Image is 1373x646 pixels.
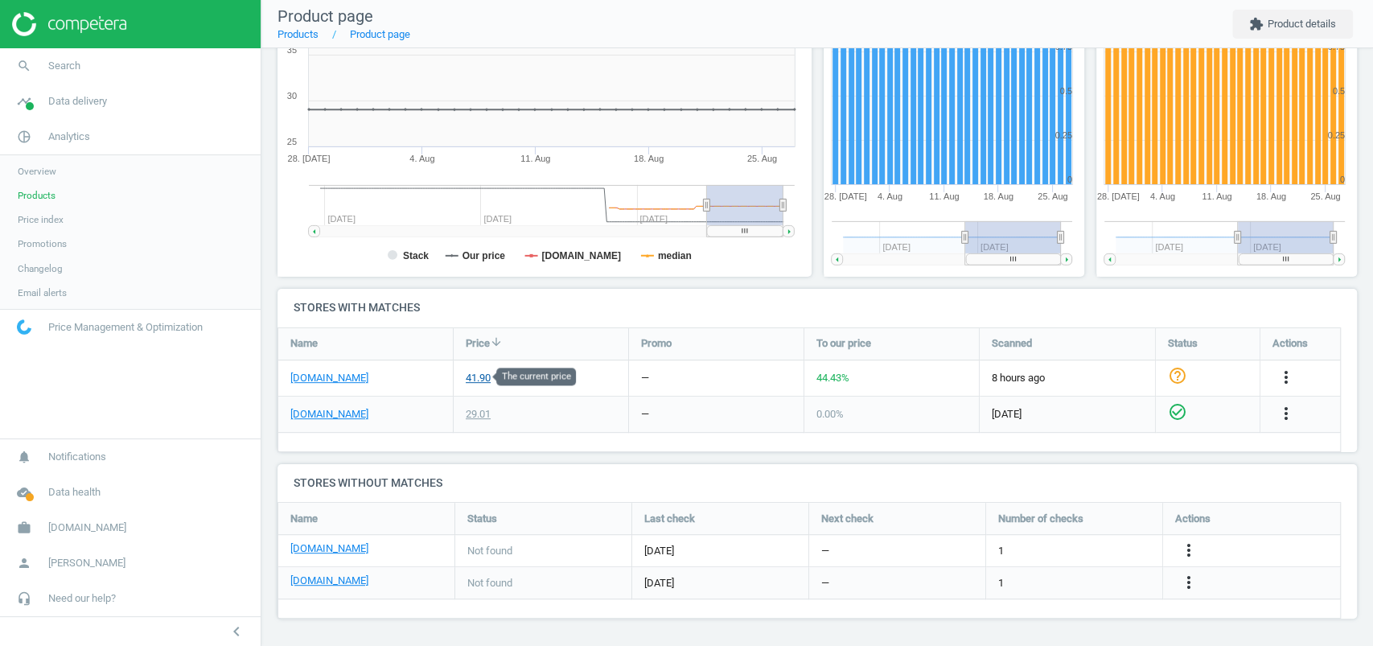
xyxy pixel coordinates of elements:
span: 8 hours ago [992,371,1143,385]
img: wGWNvw8QSZomAAAAABJRU5ErkJggg== [17,319,31,335]
i: more_vert [1179,573,1198,592]
span: Status [1168,336,1198,351]
tspan: 4. Aug [1150,191,1175,201]
i: person [9,548,39,578]
i: more_vert [1276,368,1296,387]
a: [DOMAIN_NAME] [290,407,368,422]
span: Actions [1272,336,1308,351]
div: — [641,407,649,422]
span: [PERSON_NAME] [48,556,125,570]
div: 29.01 [466,407,491,422]
button: more_vert [1179,541,1198,562]
span: Price [466,336,490,351]
tspan: 25. Aug [1038,191,1067,201]
span: Scanned [992,336,1032,351]
span: — [821,576,829,590]
span: Overview [18,165,56,178]
span: Changelog [18,262,63,275]
tspan: 18. Aug [983,191,1013,201]
span: Notifications [48,450,106,464]
span: Promotions [18,237,67,250]
i: notifications [9,442,39,472]
span: Name [290,512,318,526]
span: 0.00 % [816,408,844,420]
span: Next check [821,512,874,526]
i: extension [1249,17,1264,31]
tspan: 4. Aug [409,154,434,163]
span: Email alerts [18,286,67,299]
span: Not found [467,576,512,590]
tspan: 11. Aug [929,191,959,201]
span: 44.43 % [816,372,849,384]
tspan: 28. [DATE] [824,191,866,201]
tspan: 18. Aug [634,154,664,163]
button: extensionProduct details [1232,10,1353,39]
i: headset_mic [9,583,39,614]
i: search [9,51,39,81]
text: 30 [287,91,297,101]
span: Not found [467,544,512,558]
tspan: median [658,250,692,261]
a: [DOMAIN_NAME] [290,371,368,385]
button: more_vert [1179,573,1198,594]
span: 1 [998,576,1004,590]
tspan: 25. Aug [747,154,777,163]
span: Price Management & Optimization [48,320,203,335]
tspan: 28. [DATE] [288,154,331,163]
button: more_vert [1276,368,1296,389]
i: pie_chart_outlined [9,121,39,152]
text: 0.75 [1054,42,1071,51]
tspan: 4. Aug [877,191,902,201]
span: [DOMAIN_NAME] [48,521,126,535]
tspan: 28. [DATE] [1096,191,1139,201]
text: 25 [287,137,297,146]
text: 35 [287,45,297,55]
tspan: 11. Aug [520,154,550,163]
h4: Stores with matches [277,289,1357,327]
span: [DATE] [644,544,796,558]
span: [DATE] [644,576,796,590]
text: 0 [1340,175,1345,184]
span: 1 [998,544,1004,558]
text: 0.25 [1327,130,1344,140]
i: work [9,512,39,543]
h4: Stores without matches [277,464,1357,502]
a: Products [277,28,319,40]
tspan: Our price [462,250,506,261]
tspan: 11. Aug [1202,191,1231,201]
span: Status [467,512,497,526]
span: Search [48,59,80,73]
i: check_circle_outline [1168,402,1187,422]
span: Product page [277,6,373,26]
div: 41.90 [466,371,491,385]
span: Data health [48,485,101,500]
a: [DOMAIN_NAME] [290,574,368,588]
span: Price index [18,213,64,226]
button: more_vert [1276,404,1296,425]
div: The current price [496,368,576,385]
span: Last check [644,512,695,526]
span: [DATE] [992,407,1143,422]
i: timeline [9,86,39,117]
a: [DOMAIN_NAME] [290,541,368,556]
i: more_vert [1276,404,1296,423]
span: Number of checks [998,512,1083,526]
span: Promo [641,336,672,351]
text: 0.5 [1059,86,1071,96]
span: Products [18,189,55,202]
text: 0.25 [1054,130,1071,140]
a: Product page [350,28,410,40]
i: help_outline [1168,366,1187,385]
tspan: 18. Aug [1256,191,1285,201]
i: arrow_downward [490,335,503,348]
i: more_vert [1179,541,1198,560]
i: chevron_left [227,622,246,641]
span: Actions [1175,512,1211,526]
i: cloud_done [9,477,39,508]
tspan: Stack [403,250,429,261]
button: chevron_left [216,621,257,642]
span: Data delivery [48,94,107,109]
span: — [821,544,829,558]
img: ajHJNr6hYgQAAAAASUVORK5CYII= [12,12,126,36]
tspan: 25. Aug [1310,191,1340,201]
